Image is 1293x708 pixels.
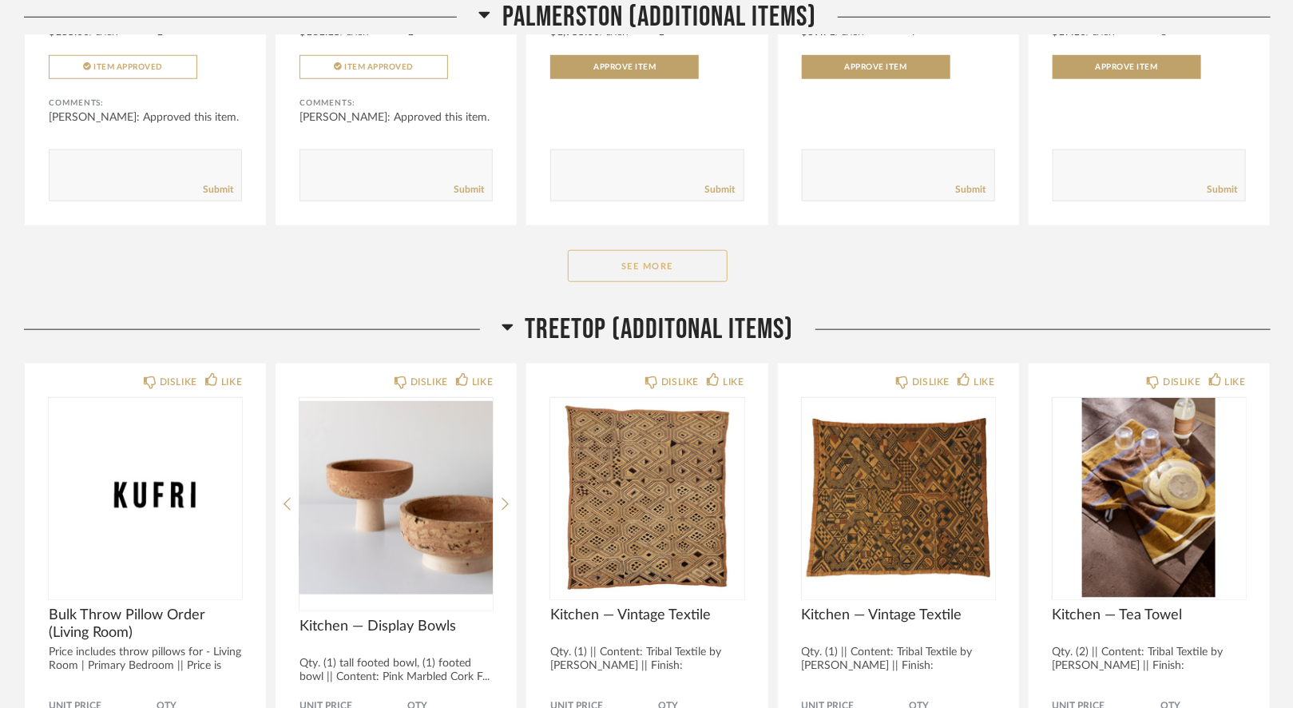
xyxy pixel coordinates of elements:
div: Price includes throw pillows for - Living Room | Primary Bedroom || Price is inc... [49,646,242,686]
div: LIKE [1225,374,1246,390]
span: Kitchen — Tea Towel [1053,607,1246,624]
span: TREETOP (ADDITONAL ITEMS) [526,312,794,347]
button: See More [568,250,728,282]
button: Approve Item [802,55,950,79]
div: DISLIKE [411,374,448,390]
div: [PERSON_NAME]: Approved this item. [49,109,242,125]
div: DISLIKE [1163,374,1200,390]
div: Qty. (2) || Content: Tribal Textile by [PERSON_NAME] || Finish: embroidered/ ... [1053,646,1246,686]
div: Qty. (1) || Content: Tribal Textile by [PERSON_NAME] || Finish: embroidered/ ... [802,646,995,686]
div: DISLIKE [160,374,197,390]
div: 0 [299,398,493,598]
img: undefined [299,398,493,598]
a: Submit [956,183,986,197]
div: LIKE [723,374,744,390]
img: undefined [1053,398,1246,598]
button: Item Approved [49,55,197,79]
div: DISLIKE [912,374,950,390]
a: Submit [454,183,484,197]
img: undefined [802,398,995,598]
span: Kitchen — Display Bowls [299,618,493,635]
div: [PERSON_NAME]: Approved this item. [299,109,493,125]
span: Approve Item [1096,63,1158,71]
a: Submit [203,183,233,197]
span: Bulk Throw Pillow Order (Living Room) [49,607,242,642]
div: Comments: [299,95,493,111]
a: Submit [705,183,736,197]
button: Item Approved [299,55,448,79]
div: LIKE [221,374,242,390]
div: LIKE [472,374,493,390]
span: Kitchen — Vintage Textile [550,607,744,624]
span: Item Approved [93,63,163,71]
span: Item Approved [344,63,414,71]
span: Approve Item [593,63,656,71]
img: undefined [49,398,242,598]
div: Comments: [49,95,242,111]
a: Submit [1207,183,1237,197]
button: Approve Item [550,55,699,79]
span: Kitchen — Vintage Textile [802,607,995,624]
button: Approve Item [1053,55,1201,79]
img: undefined [550,398,744,598]
div: Qty. (1) || Content: Tribal Textile by [PERSON_NAME] || Finish: embroidered/ ... [550,646,744,686]
div: LIKE [974,374,994,390]
span: Approve Item [845,63,907,71]
div: DISLIKE [661,374,699,390]
div: Qty. (1) tall footed bowl, (1) footed bowl || Content: Pink Marbled Cork F... [299,657,493,684]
